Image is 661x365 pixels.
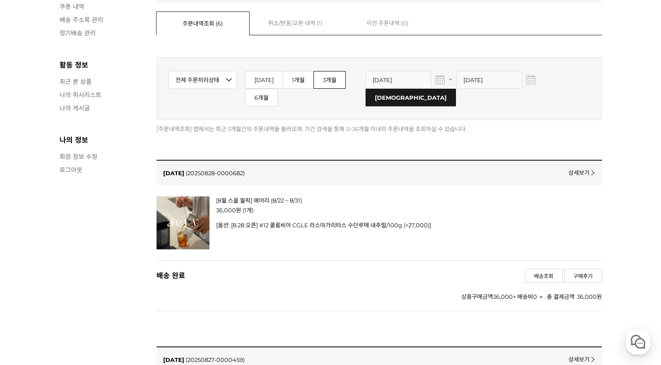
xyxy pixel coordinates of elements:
[403,19,407,26] span: 0
[314,71,346,89] a: 3개월
[157,269,185,283] span: 배송 완료
[60,77,148,86] a: 최근 본 상품
[186,356,245,363] span: 주문번호
[493,293,513,300] strong: 36,000
[437,76,443,83] img: ...
[525,269,563,283] a: 배송조회
[60,15,148,24] a: 배송 주소록 관리
[60,2,148,11] a: 쿠폰 내역
[186,169,245,177] span: 주문번호
[186,169,245,177] a: (20250828-0000682)
[163,356,184,363] span: 주문일자
[245,89,278,106] a: 6개월
[60,134,148,145] h3: 나의 정보
[216,221,492,229] p: [옵션: [8.28 오픈] #12 콜롬비아 CGLE 라스마가리타스 수단루메 내추럴/100g (+27,000)]
[216,197,302,204] a: [8월 스몰 월픽] 에어리 (8/22 ~ 8/31)
[60,152,148,161] a: 회원 정보 수정
[243,207,254,214] span: 수량
[157,260,602,291] div: 주문처리상태
[341,11,434,34] a: 이전 주문내역 (0)
[3,280,58,302] a: 홈
[216,196,492,204] strong: 상품명
[60,59,148,70] h3: 활동 정보
[318,19,321,26] span: 1
[366,75,540,83] span: ~
[58,280,114,302] a: 대화
[564,269,602,283] a: 구매후기
[60,28,148,37] a: 정기배송 관리
[366,89,456,106] span: [DEMOGRAPHIC_DATA]
[283,71,314,89] a: 1개월
[217,20,221,27] span: 6
[461,291,537,303] div: 상품구매금액 + 배송비
[156,11,250,35] a: 주문내역조회 (6)
[60,165,148,174] a: 로그아웃
[568,355,594,363] a: 상세보기
[28,293,33,300] span: 홈
[186,356,245,363] a: (20250827-0000459)
[216,207,241,214] span: 판매가
[547,293,575,300] strong: 총 결제금액
[528,76,534,83] img: ...
[60,90,148,99] a: 나의 위시리스트
[163,169,184,177] span: 주문일자
[81,294,91,301] span: 대화
[136,293,147,300] span: 설정
[533,293,537,300] strong: 0
[216,207,236,214] strong: 36,000
[577,293,602,300] strong: 36,000원
[60,103,148,112] a: 나의 게시글
[366,89,455,105] input: 조회
[249,11,342,34] a: 취소/반품/교환 내역 (1)
[114,280,169,302] a: 설정
[245,71,283,89] a: [DATE]
[157,124,602,133] li: [주문내역조회] 탭에서는 최근 3개월간의 주문내역을 불러오며, 기간 검색을 통해 3~36개월 이내의 주문내역을 조회하실 수 있습니다.
[568,168,594,177] a: 상세보기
